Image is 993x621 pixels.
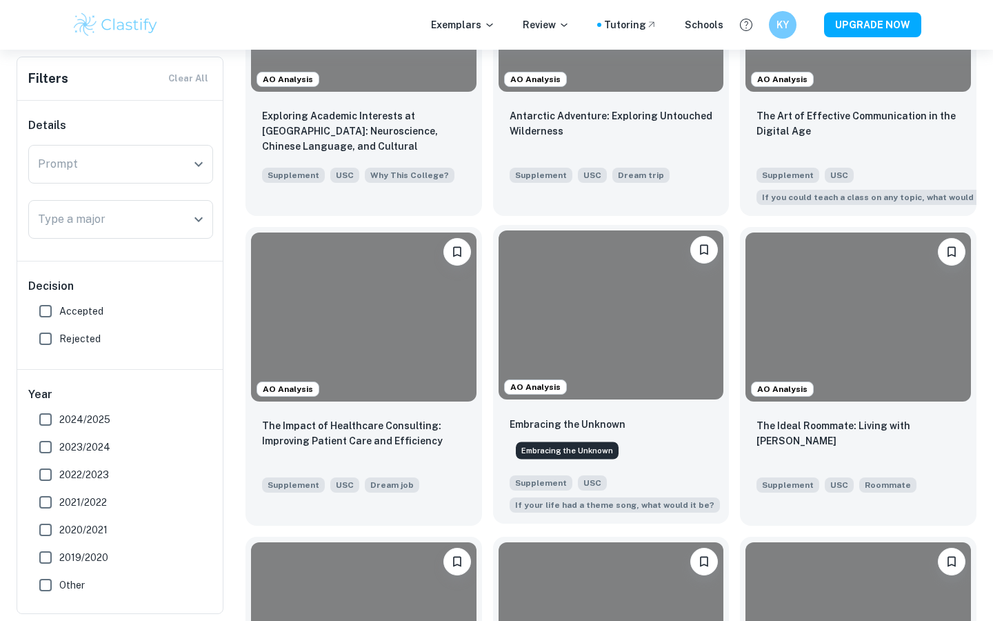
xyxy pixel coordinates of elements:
[510,496,720,513] span: If your life had a theme song, what would it be?
[443,548,471,575] button: Bookmark
[59,467,109,482] span: 2022/2023
[690,548,718,575] button: Bookmark
[59,550,108,565] span: 2019/2020
[257,73,319,86] span: AO Analysis
[618,169,664,181] span: Dream trip
[769,11,796,39] button: KY
[690,236,718,264] button: Bookmark
[28,117,213,134] h6: Details
[262,108,465,155] p: Exploring Academic Interests at USC: Neuroscience, Chinese Language, and Cultural Immersion
[262,168,325,183] span: Supplement
[189,210,208,229] button: Open
[28,386,213,403] h6: Year
[505,73,566,86] span: AO Analysis
[59,412,110,427] span: 2024/2025
[756,168,819,183] span: Supplement
[370,479,414,491] span: Dream job
[824,12,921,37] button: UPGRADE NOW
[510,108,713,139] p: Antarctic Adventure: Exploring Untouched Wilderness
[59,578,85,593] span: Other
[825,477,854,493] span: USC
[515,499,714,511] span: If your life had a theme song, what would it be?
[28,69,68,88] h6: Filters
[734,13,758,37] button: Help and Feedback
[523,17,570,32] p: Review
[257,383,319,395] span: AO Analysis
[245,227,482,526] a: AO AnalysisBookmarkThe Impact of Healthcare Consulting: Improving Patient Care and EfficiencySupp...
[28,278,213,295] h6: Decision
[59,304,103,319] span: Accepted
[510,475,572,491] span: Supplement
[189,155,208,174] button: Open
[685,17,723,32] a: Schools
[578,168,607,183] span: USC
[938,548,965,575] button: Bookmark
[775,17,791,32] h6: KY
[938,238,965,266] button: Bookmark
[859,476,916,493] span: Which well-known person or fictional character would be your ideal roommate?
[370,169,449,181] span: Why This College?
[752,73,813,86] span: AO Analysis
[59,495,107,510] span: 2021/2022
[505,381,566,393] span: AO Analysis
[72,11,159,39] img: Clastify logo
[865,479,911,491] span: Roommate
[578,475,607,491] span: USC
[262,418,465,448] p: The Impact of Healthcare Consulting: Improving Patient Care and Efficiency
[752,383,813,395] span: AO Analysis
[516,442,619,460] div: Embracing the Unknown
[756,477,819,493] span: Supplement
[756,418,960,448] p: The Ideal Roommate: Living with Sherlock Holmes
[59,331,101,346] span: Rejected
[431,17,495,32] p: Exemplars
[59,440,110,455] span: 2023/2024
[330,168,359,183] span: USC
[493,227,730,526] a: AO AnalysisBookmarkEmbracing the UnknownSupplementUSCIf your life had a theme song, what would it...
[510,417,625,432] p: Embracing the Unknown
[825,168,854,183] span: USC
[740,227,976,526] a: AO AnalysisBookmarkThe Ideal Roommate: Living with Sherlock HolmesSupplementUSCWhich well-known p...
[510,168,572,183] span: Supplement
[330,477,359,493] span: USC
[756,108,960,139] p: The Art of Effective Communication in the Digital Age
[604,17,657,32] a: Tutoring
[59,522,108,538] span: 2020/2021
[262,477,325,493] span: Supplement
[612,166,670,183] span: Dream trip
[443,238,471,266] button: Bookmark
[365,476,419,493] span: Dream job
[365,166,454,183] span: Describe how you plan to pursue your academic interests and why you want to explore them at USC s...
